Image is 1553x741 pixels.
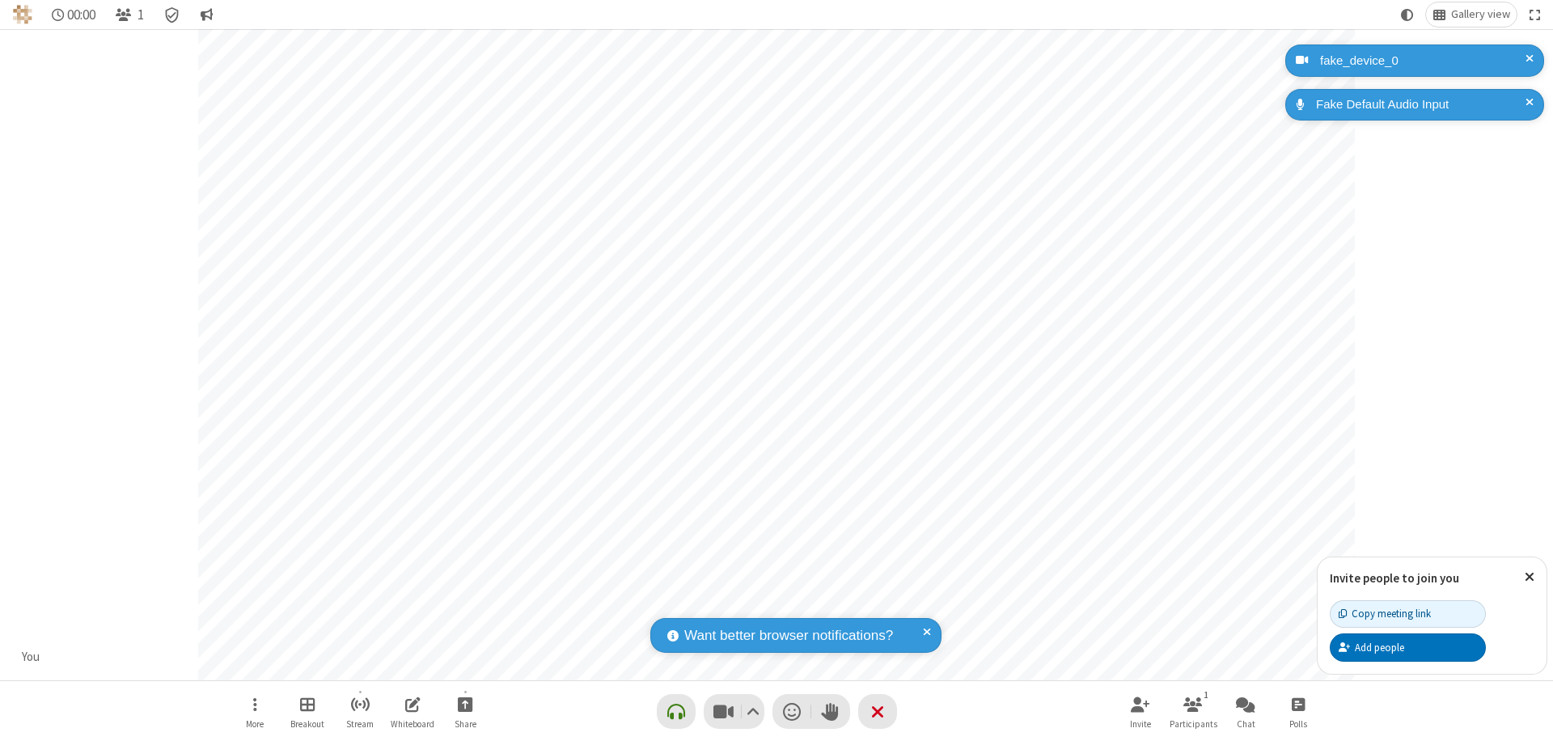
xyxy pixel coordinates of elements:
[1330,570,1459,586] label: Invite people to join you
[391,719,434,729] span: Whiteboard
[1394,2,1420,27] button: Using system theme
[157,2,188,27] div: Meeting details Encryption enabled
[388,688,437,735] button: Open shared whiteboard
[45,2,103,27] div: Timer
[13,5,32,24] img: QA Selenium DO NOT DELETE OR CHANGE
[1330,600,1486,628] button: Copy meeting link
[1200,688,1213,702] div: 1
[1426,2,1517,27] button: Change layout
[1451,8,1510,21] span: Gallery view
[346,719,374,729] span: Stream
[1310,95,1532,114] div: Fake Default Audio Input
[1274,688,1322,735] button: Open poll
[772,694,811,729] button: Send a reaction
[336,688,384,735] button: Start streaming
[138,7,144,23] span: 1
[193,2,219,27] button: Conversation
[283,688,332,735] button: Manage Breakout Rooms
[684,625,893,646] span: Want better browser notifications?
[1130,719,1151,729] span: Invite
[704,694,764,729] button: Stop video (⌘+Shift+V)
[16,648,46,667] div: You
[1339,606,1431,621] div: Copy meeting link
[811,694,850,729] button: Raise hand
[441,688,489,735] button: Start sharing
[1330,633,1486,661] button: Add people
[858,694,897,729] button: End or leave meeting
[231,688,279,735] button: Open menu
[246,719,264,729] span: More
[1169,688,1217,735] button: Open participant list
[455,719,476,729] span: Share
[1513,557,1547,597] button: Close popover
[742,694,764,729] button: Video setting
[290,719,324,729] span: Breakout
[657,694,696,729] button: Connect your audio
[1221,688,1270,735] button: Open chat
[1523,2,1547,27] button: Fullscreen
[1314,52,1532,70] div: fake_device_0
[1116,688,1165,735] button: Invite participants (⌘+Shift+I)
[1170,719,1217,729] span: Participants
[67,7,95,23] span: 00:00
[1237,719,1255,729] span: Chat
[1289,719,1307,729] span: Polls
[108,2,150,27] button: Open participant list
